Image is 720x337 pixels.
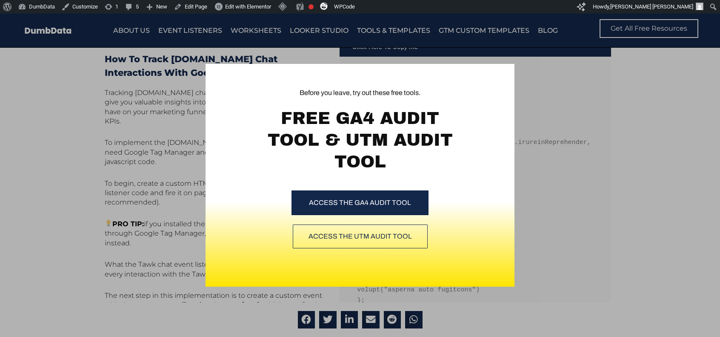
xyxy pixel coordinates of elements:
[225,3,271,10] span: Edit with Elementor
[610,3,693,10] span: [PERSON_NAME] [PERSON_NAME]
[320,2,328,10] img: svg+xml;base64,PHN2ZyB4bWxucz0iaHR0cDovL3d3dy53My5vcmcvMjAwMC9zdmciIHZpZXdCb3g9IjAgMCAzMiAzMiI+PG...
[261,88,459,98] span: Before you leave, try out these free tools.
[261,107,459,173] div: FREE GA4 AUDIT TOOL & UTM AUDIT TOOL
[291,190,429,215] a: ACCESS THE GA4 AUDIT TOOL
[309,4,314,9] div: Focus keyphrase not set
